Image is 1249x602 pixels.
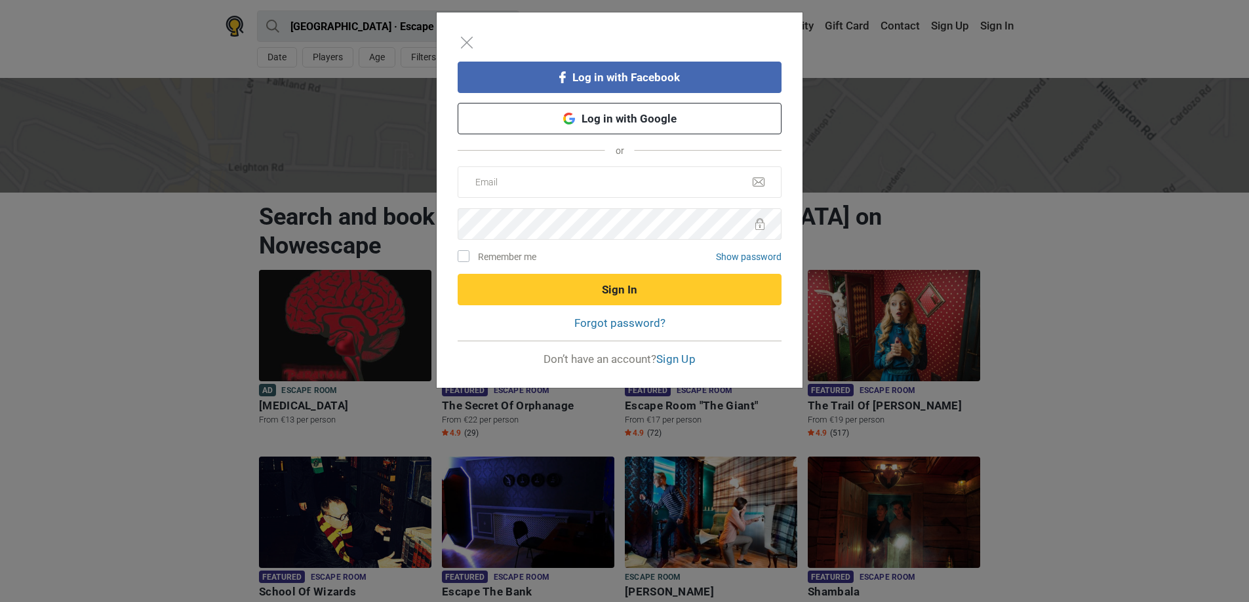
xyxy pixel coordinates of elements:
img: icon [755,218,764,230]
a: Log in with Google [458,103,782,134]
input: Email [458,166,782,198]
button: Sign In [458,274,782,305]
p: Don’t have an account? [458,351,782,367]
label: Remember me [467,250,536,264]
span: or [605,140,635,161]
a: Show password [716,252,782,262]
button: Close [458,33,476,55]
img: close [461,37,473,48]
img: icon [753,178,764,187]
a: Forgot password? [574,316,665,329]
a: Log in with Facebook [458,62,782,93]
a: Sign Up [656,352,696,366]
